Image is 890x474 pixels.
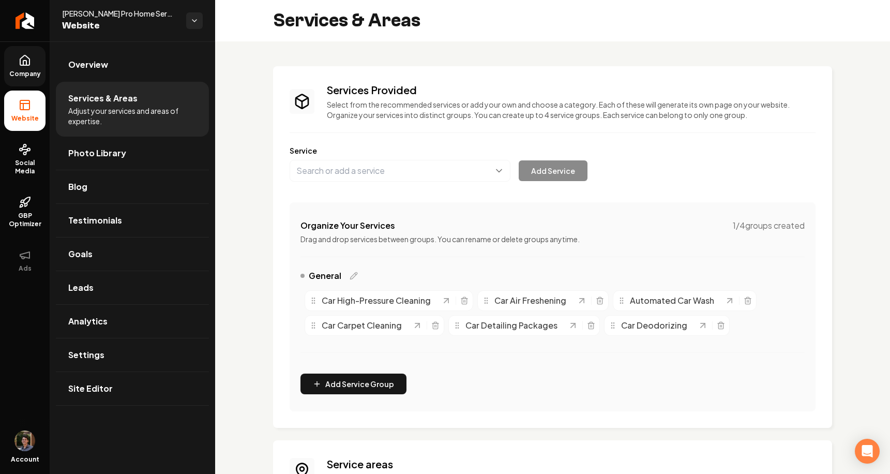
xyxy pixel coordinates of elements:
span: Goals [68,248,93,260]
span: Settings [68,349,104,361]
a: Analytics [56,305,209,338]
a: Overview [56,48,209,81]
span: Blog [68,181,87,193]
span: Company [5,70,45,78]
span: [PERSON_NAME] Pro Home Services [62,8,178,19]
span: General [309,270,341,282]
span: Automated Car Wash [630,294,714,307]
button: Add Service Group [300,374,406,394]
p: Select from the recommended services or add your own and choose a category. Each of these will ge... [327,99,816,120]
a: Goals [56,238,209,271]
span: Social Media [4,159,46,175]
a: Site Editor [56,372,209,405]
a: GBP Optimizer [4,188,46,236]
a: Testimonials [56,204,209,237]
a: Company [4,46,46,86]
label: Service [290,145,816,156]
span: Car High-Pressure Cleaning [322,294,431,307]
h2: Services & Areas [273,10,420,31]
span: Services & Areas [68,92,138,105]
span: GBP Optimizer [4,212,46,228]
a: Social Media [4,135,46,184]
h4: Organize Your Services [300,219,395,232]
span: Website [62,19,178,33]
span: Adjust your services and areas of expertise. [68,106,197,126]
div: Automated Car Wash [617,294,725,307]
h3: Services Provided [327,83,816,97]
div: Car Air Freshening [482,294,577,307]
img: Mitchell Stahl [14,431,35,451]
button: Open user button [14,431,35,451]
div: Car Detailing Packages [453,319,568,332]
a: Settings [56,338,209,372]
div: Car High-Pressure Cleaning [309,294,441,307]
span: Analytics [68,315,108,328]
span: Car Detailing Packages [465,319,557,332]
div: Car Carpet Cleaning [309,319,412,332]
p: Drag and drop services between groups. You can rename or delete groups anytime. [300,234,805,244]
button: Ads [4,241,46,281]
a: Blog [56,170,209,203]
span: Overview [68,58,108,71]
span: Ads [14,264,36,273]
div: Open Intercom Messenger [855,439,880,464]
img: Rebolt Logo [16,12,35,29]
span: Car Carpet Cleaning [322,319,402,332]
span: Photo Library [68,147,126,159]
span: 1 / 4 groups created [733,219,805,232]
span: Testimonials [68,214,122,227]
h3: Service areas [327,457,816,471]
span: Leads [68,282,94,294]
span: Website [7,114,43,123]
span: Account [11,455,39,464]
a: Photo Library [56,137,209,170]
div: Car Deodorizing [609,319,698,332]
span: Car Air Freshening [494,294,566,307]
span: Car Deodorizing [621,319,687,332]
span: Site Editor [68,382,113,395]
a: Leads [56,271,209,304]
